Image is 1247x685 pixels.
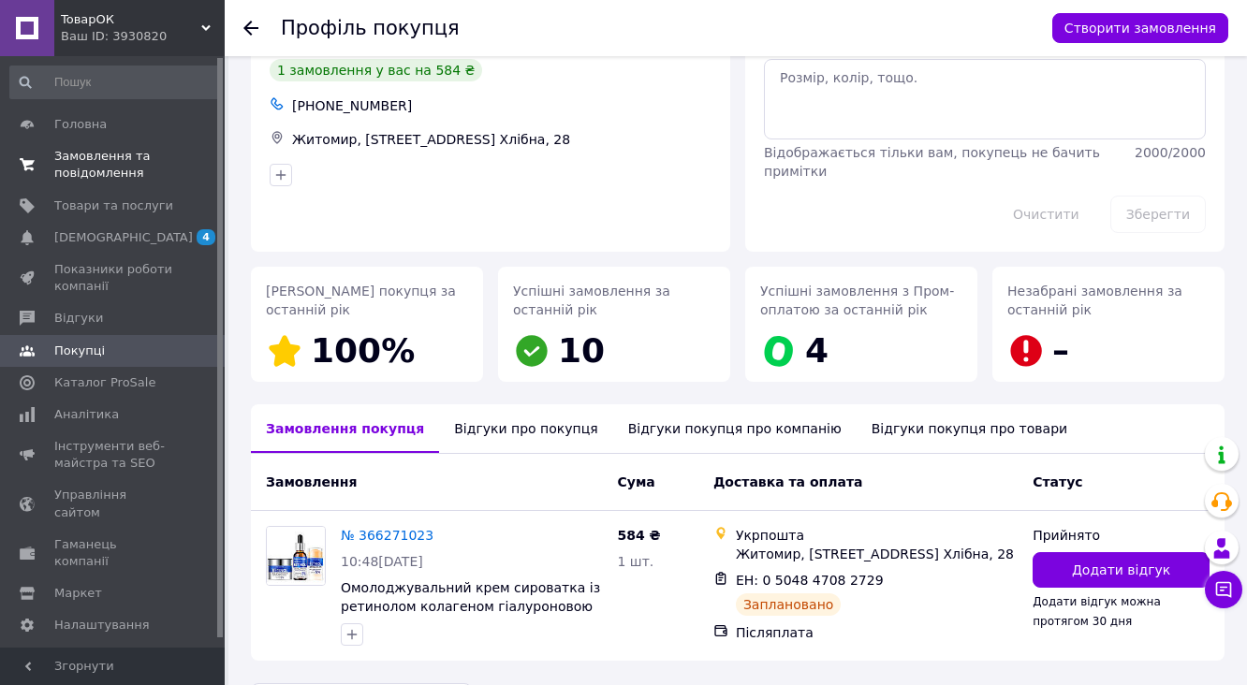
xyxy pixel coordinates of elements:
span: Аналітика [54,406,119,423]
a: Омолоджувальний крем сироватка із ретинолом колагеном гіалуроновою кислотою проти зморщок для обл... [341,580,600,670]
span: Покупці [54,342,105,359]
span: Замовлення та повідомлення [54,148,173,182]
div: 1 замовлення у вас на 584 ₴ [270,59,482,81]
div: Житомир, [STREET_ADDRESS] Хлібна, 28 [736,545,1018,563]
a: Фото товару [266,526,326,586]
span: Управління сайтом [54,487,173,520]
span: Показники роботи компанії [54,261,173,295]
div: Повернутися назад [243,19,258,37]
span: – [1052,331,1069,370]
span: Замовлення [266,474,357,489]
span: Гаманець компанії [54,536,173,570]
span: [PERSON_NAME] покупця за останній рік [266,284,456,317]
div: Відгуки покупця про компанію [613,404,857,453]
span: 584 ₴ [617,528,660,543]
img: Фото товару [267,527,325,585]
span: 2000 / 2000 [1135,145,1206,160]
button: Чат з покупцем [1205,571,1242,608]
div: Укрпошта [736,526,1018,545]
div: Відгуки про покупця [439,404,612,453]
span: Інструменти веб-майстра та SEO [54,438,173,472]
span: [DEMOGRAPHIC_DATA] [54,229,193,246]
span: 10:48[DATE] [341,554,423,569]
a: № 366271023 [341,528,433,543]
span: Незабрані замовлення за останній рік [1007,284,1182,317]
div: Відгуки покупця про товари [857,404,1082,453]
span: Доставка та оплата [713,474,863,489]
span: Товари та послуги [54,197,173,214]
h1: Профіль покупця [281,17,460,39]
button: Створити замовлення [1052,13,1228,43]
span: 4 [197,229,215,245]
span: 100% [311,331,415,370]
div: Післяплата [736,623,1018,642]
span: Каталог ProSale [54,374,155,391]
input: Пошук [9,66,221,99]
div: [PHONE_NUMBER] [288,93,715,119]
span: Успішні замовлення з Пром-оплатою за останній рік [760,284,954,317]
div: Заплановано [736,593,842,616]
span: Статус [1033,474,1082,489]
span: 4 [805,331,829,370]
span: Головна [54,116,107,133]
span: ToварОК [61,11,201,28]
span: Відгуки [54,310,103,327]
span: Cума [617,474,654,489]
div: Житомир, [STREET_ADDRESS] Хлібна, 28 [288,126,715,153]
span: Успішні замовлення за останній рік [513,284,670,317]
button: Додати відгук [1033,552,1210,588]
div: Прийнято [1033,526,1210,545]
span: Відображається тільки вам, покупець не бачить примітки [764,145,1100,179]
span: Маркет [54,585,102,602]
span: ЕН: 0 5048 4708 2729 [736,573,884,588]
span: Додати відгук [1072,561,1170,579]
span: Додати відгук можна протягом 30 дня [1033,595,1161,627]
span: 1 шт. [617,554,653,569]
div: Замовлення покупця [251,404,439,453]
div: Ваш ID: 3930820 [61,28,225,45]
span: 10 [558,331,605,370]
span: Налаштування [54,617,150,634]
